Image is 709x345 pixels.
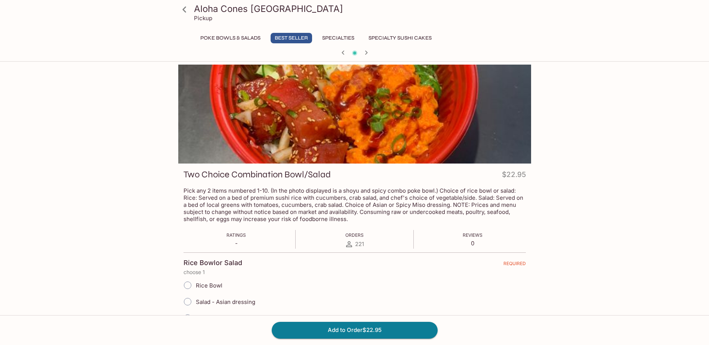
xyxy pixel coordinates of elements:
[226,240,246,247] p: -
[463,232,483,238] span: Reviews
[184,269,526,275] p: choose 1
[503,261,526,269] span: REQUIRED
[184,169,331,180] h3: Two Choice Combination Bowl/Salad
[178,65,531,164] div: Two Choice Combination Bowl/Salad
[272,322,438,338] button: Add to Order$22.95
[196,282,222,289] span: Rice Bowl
[194,3,528,15] h3: Aloha Cones [GEOGRAPHIC_DATA]
[345,232,364,238] span: Orders
[226,232,246,238] span: Ratings
[196,298,255,305] span: Salad - Asian dressing
[355,240,364,248] span: 221
[463,240,483,247] p: 0
[196,33,265,43] button: Poke Bowls & Salads
[318,33,358,43] button: Specialties
[194,15,212,22] p: Pickup
[184,187,526,223] p: Pick any 2 items numbered 1-10. (In the photo displayed is a shoyu and spicy combo poke bowl.) Ch...
[196,315,271,322] span: Salad - Spicy mayo dressing
[364,33,436,43] button: Specialty Sushi Cakes
[271,33,312,43] button: Best Seller
[502,169,526,183] h4: $22.95
[184,259,242,267] h4: Rice Bowlor Salad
